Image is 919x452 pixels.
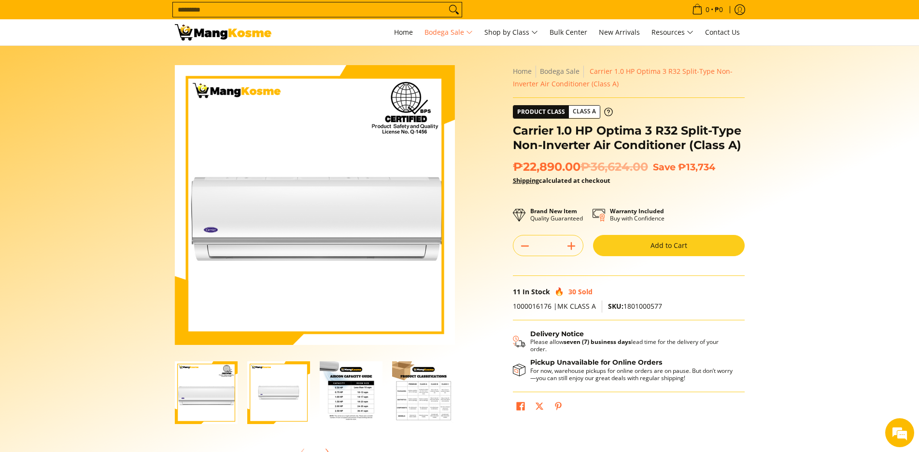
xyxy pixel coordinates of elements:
strong: Pickup Unavailable for Online Orders [530,358,662,367]
span: Shop by Class [484,27,538,39]
a: Home [513,67,532,76]
span: ₱13,734 [678,161,715,173]
span: 1000016176 |MK CLASS A [513,301,596,311]
strong: Warranty Included [610,207,664,215]
img: Carrier 1.0 HP Optima 3 R32 Split-Type Non-Inverter Air Conditioner (Class A)-1 [175,361,238,424]
span: New Arrivals [599,27,640,37]
span: 30 [568,287,576,296]
button: Shipping & Delivery [513,330,735,353]
a: Bulk Center [545,19,592,45]
span: 1801000577 [608,301,662,311]
a: Contact Us [700,19,745,45]
img: Carrier Optima 3 SET 1.0HP Split-Type Aircon (Class A) l Mang Kosme [175,24,271,41]
img: Carrier 1.0 HP Optima 3 R32 Split-Type Non-Inverter Air Conditioner (Class A)-2 [247,361,310,424]
a: Post on X [533,399,546,416]
a: New Arrivals [594,19,645,45]
button: Add [560,238,583,254]
span: SKU: [608,301,623,311]
del: ₱36,624.00 [580,160,648,174]
a: Share on Facebook [514,399,527,416]
a: Shop by Class [480,19,543,45]
span: Bulk Center [550,27,587,37]
a: Pin on Pinterest [551,399,565,416]
strong: calculated at checkout [513,176,610,185]
nav: Main Menu [281,19,745,45]
span: ₱0 [713,6,724,13]
h1: Carrier 1.0 HP Optima 3 R32 Split-Type Non-Inverter Air Conditioner (Class A) [513,123,745,152]
span: In Stock [523,287,550,296]
span: 11 [513,287,521,296]
span: Save [653,161,676,173]
span: Resources [651,27,693,39]
span: Sold [578,287,593,296]
img: Carrier 1.0 HP Optima 3 R32 Split-Type Non-Inverter Air Conditioner (Class A)-3 [320,361,382,424]
img: Carrier 1.0 HP Optima 3 R32 Split-Type Non-Inverter Air Conditioner (Class A)-4 [392,361,455,424]
span: Class A [569,106,600,118]
span: Product Class [513,106,569,118]
span: 0 [704,6,711,13]
strong: Delivery Notice [530,329,584,338]
strong: seven (7) business days [564,338,631,346]
p: Quality Guaranteed [530,207,583,222]
span: Carrier 1.0 HP Optima 3 R32 Split-Type Non-Inverter Air Conditioner (Class A) [513,67,733,88]
a: Product Class Class A [513,105,613,119]
a: Resources [647,19,698,45]
button: Subtract [513,238,537,254]
span: Contact Us [705,27,740,37]
span: • [689,4,726,15]
a: Bodega Sale [540,67,580,76]
nav: Breadcrumbs [513,65,745,90]
button: Search [446,2,462,17]
span: ₱22,890.00 [513,160,648,174]
a: Shipping [513,176,539,185]
button: Add to Cart [593,235,745,256]
strong: Brand New Item [530,207,577,215]
span: Home [394,27,413,37]
a: Bodega Sale [420,19,478,45]
p: For now, warehouse pickups for online orders are on pause. But don’t worry—you can still enjoy ou... [530,367,735,382]
span: Bodega Sale [424,27,473,39]
img: Carrier 1.0 HP Optima 3 R32 Split-Type Non-Inverter Air Conditioner (Class A) [175,65,455,345]
p: Please allow lead time for the delivery of your order. [530,338,735,353]
a: Home [389,19,418,45]
p: Buy with Confidence [610,207,665,222]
